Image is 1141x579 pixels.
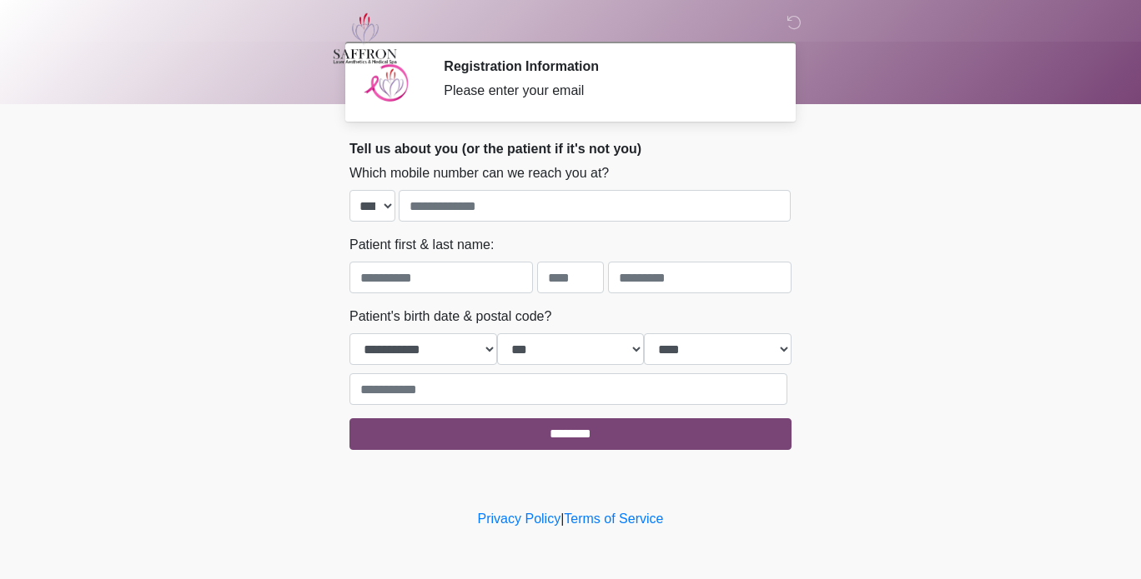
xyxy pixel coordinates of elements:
img: Agent Avatar [362,58,412,108]
a: Privacy Policy [478,512,561,526]
label: Patient's birth date & postal code? [349,307,551,327]
a: Terms of Service [564,512,663,526]
div: Please enter your email [444,81,767,101]
label: Which mobile number can we reach you at? [349,163,609,183]
img: Saffron Laser Aesthetics and Medical Spa Logo [333,12,398,64]
a: | [560,512,564,526]
h2: Tell us about you (or the patient if it's not you) [349,141,792,157]
label: Patient first & last name: [349,235,494,255]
